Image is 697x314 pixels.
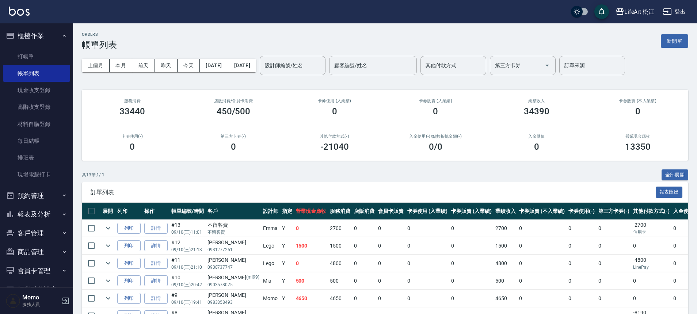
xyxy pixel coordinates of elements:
[3,242,70,261] button: 商品管理
[567,255,597,272] td: 0
[352,255,376,272] td: 0
[280,290,294,307] td: Y
[597,290,632,307] td: 0
[376,290,405,307] td: 0
[352,220,376,237] td: 0
[280,272,294,290] td: Y
[171,229,204,235] p: 09/10 (三) 11:01
[130,142,135,152] h3: 0
[3,82,70,99] a: 現金收支登錄
[449,203,494,220] th: 卡券販賣 (入業績)
[294,237,328,254] td: 1500
[117,240,141,252] button: 列印
[228,59,256,72] button: [DATE]
[624,7,655,16] div: LifeArt 松江
[633,229,670,235] p: 信用卡
[200,59,228,72] button: [DATE]
[206,203,261,220] th: 客戶
[376,220,405,237] td: 0
[328,290,352,307] td: 4650
[449,272,494,290] td: 0
[91,189,656,196] span: 訂單列表
[207,246,259,253] p: 0931277251
[449,255,494,272] td: 0
[594,4,609,19] button: save
[170,255,206,272] td: #11
[597,272,632,290] td: 0
[567,203,597,220] th: 卡券使用(-)
[567,220,597,237] td: 0
[328,237,352,254] td: 1500
[660,5,688,19] button: 登出
[170,290,206,307] td: #9
[22,301,60,308] p: 服務人員
[82,40,117,50] h3: 帳單列表
[3,116,70,133] a: 材料自購登錄
[155,59,178,72] button: 昨天
[567,237,597,254] td: 0
[494,272,518,290] td: 500
[494,290,518,307] td: 4650
[394,134,477,139] h2: 入金使用(-) /點數折抵金額(-)
[144,275,168,287] a: 詳情
[352,237,376,254] td: 0
[280,220,294,237] td: Y
[207,282,259,288] p: 0903578075
[91,134,174,139] h2: 卡券使用(-)
[328,203,352,220] th: 服務消費
[405,203,450,220] th: 卡券使用 (入業績)
[103,258,114,269] button: expand row
[3,186,70,205] button: 預約管理
[171,264,204,271] p: 09/10 (三) 21:10
[142,203,170,220] th: 操作
[207,264,259,271] p: 0938737747
[294,255,328,272] td: 0
[517,290,566,307] td: 0
[207,299,259,306] p: 0983858493
[103,293,114,304] button: expand row
[280,255,294,272] td: Y
[376,203,405,220] th: 會員卡販賣
[656,187,683,198] button: 報表匯出
[82,59,110,72] button: 上個月
[631,255,671,272] td: -4800
[662,169,689,181] button: 全部展開
[517,203,566,220] th: 卡券販賣 (不入業績)
[144,223,168,234] a: 詳情
[3,205,70,224] button: 報表及分析
[524,106,549,116] h3: 34390
[597,237,632,254] td: 0
[3,261,70,280] button: 會員卡管理
[217,106,251,116] h3: 450/500
[144,258,168,269] a: 詳情
[207,221,259,229] div: 不留客資
[449,237,494,254] td: 0
[103,223,114,234] button: expand row
[3,133,70,149] a: 每日結帳
[597,220,632,237] td: 0
[376,255,405,272] td: 0
[207,229,259,235] p: 不留客資
[3,99,70,115] a: 高階收支登錄
[207,256,259,264] div: [PERSON_NAME]
[332,106,337,116] h3: 0
[596,99,679,103] h2: 卡券販賣 (不入業績)
[261,203,280,220] th: 設計師
[3,280,70,299] button: 紅利點數設定
[613,4,658,19] button: LifeArt 松江
[170,237,206,254] td: #12
[261,237,280,254] td: Lego
[6,294,20,308] img: Person
[171,282,204,288] p: 09/10 (三) 20:42
[82,172,104,178] p: 共 13 筆, 1 / 1
[110,59,132,72] button: 本月
[631,220,671,237] td: -2700
[246,274,259,282] p: (mi99)
[394,99,477,103] h2: 卡券販賣 (入業績)
[631,237,671,254] td: 0
[517,220,566,237] td: 0
[171,299,204,306] p: 09/10 (三) 19:41
[661,37,688,44] a: 新開單
[567,272,597,290] td: 0
[625,142,651,152] h3: 13350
